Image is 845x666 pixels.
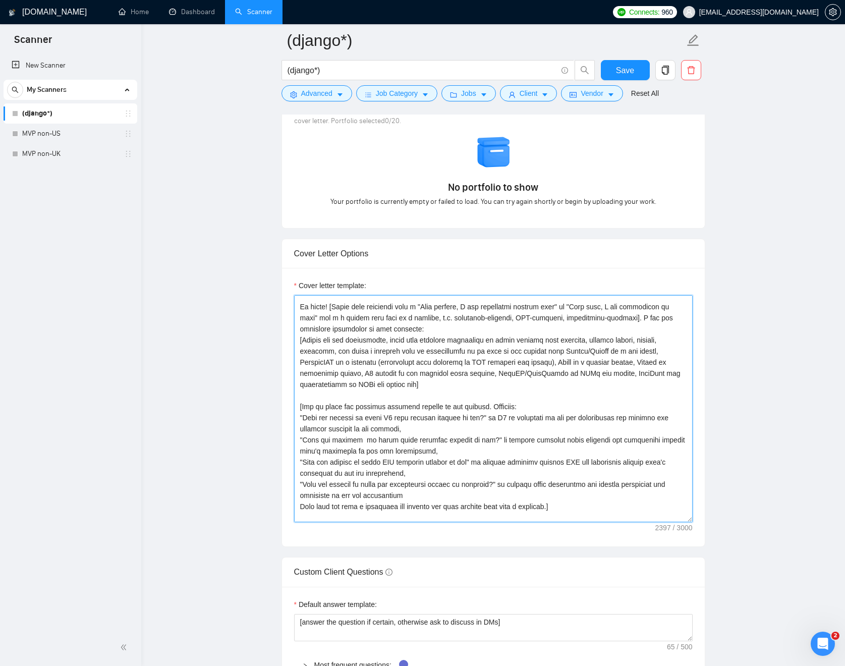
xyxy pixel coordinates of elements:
a: homeHome [119,8,149,16]
label: Default answer template: [294,599,377,610]
button: setting [825,4,841,20]
span: caret-down [541,91,548,98]
span: No portfolio to show [448,180,538,194]
a: MVP non-US [22,124,118,144]
span: 2 [831,632,839,640]
span: caret-down [336,91,344,98]
a: MVP non-UK [22,144,118,164]
label: Cover letter template: [294,280,366,291]
span: double-left [120,642,130,652]
span: Jobs [461,88,476,99]
button: Save [601,60,650,80]
button: userClientcaret-down [500,85,557,101]
button: copy [655,60,675,80]
span: copy [656,66,675,75]
button: idcardVendorcaret-down [561,85,623,101]
li: New Scanner [4,55,137,76]
span: holder [124,130,132,138]
span: info-circle [561,67,568,74]
span: caret-down [480,91,487,98]
button: barsJob Categorycaret-down [356,85,437,101]
a: New Scanner [12,55,129,76]
a: (django*) [22,103,118,124]
span: caret-down [607,91,614,98]
div: Cover Letter Options [294,239,693,268]
span: Vendor [581,88,603,99]
button: folderJobscaret-down [441,85,496,101]
span: holder [124,109,132,118]
li: My Scanners [4,80,137,164]
button: search [575,60,595,80]
img: empty-box [476,135,512,170]
button: settingAdvancedcaret-down [281,85,352,101]
button: search [7,82,23,98]
span: search [575,66,594,75]
a: dashboardDashboard [169,8,215,16]
span: Your portfolio is currently empty or failed to load. You can try again shortly or begin by upload... [330,196,656,207]
span: Job Category [376,88,418,99]
span: Advanced [301,88,332,99]
span: setting [825,8,840,16]
input: Search Freelance Jobs... [288,64,557,77]
img: upwork-logo.png [617,8,626,16]
span: info-circle [385,569,392,576]
span: Scanner [6,32,60,53]
span: setting [290,91,297,98]
textarea: Cover letter template: [294,295,693,522]
span: user [686,9,693,16]
span: caret-down [422,91,429,98]
span: delete [682,66,701,75]
span: Custom Client Questions [294,568,392,576]
span: bars [365,91,372,98]
textarea: Default answer template: [294,614,693,641]
span: folder [450,91,457,98]
span: user [509,91,516,98]
span: idcard [570,91,577,98]
span: Connects: [629,7,659,18]
img: logo [9,5,16,21]
span: search [8,86,23,93]
span: edit [687,34,700,47]
span: My Scanners [27,80,67,100]
button: delete [681,60,701,80]
a: Reset All [631,88,659,99]
input: Scanner name... [287,28,685,53]
span: holder [124,150,132,158]
iframe: Intercom live chat [811,632,835,656]
a: searchScanner [235,8,272,16]
span: Save [616,64,634,77]
span: Client [520,88,538,99]
a: setting [825,8,841,16]
span: 960 [661,7,672,18]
